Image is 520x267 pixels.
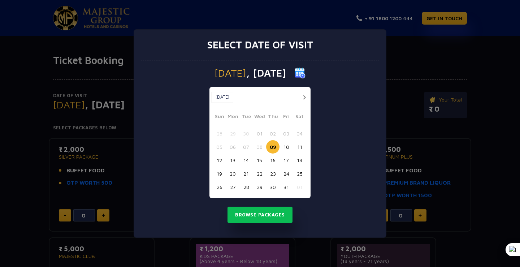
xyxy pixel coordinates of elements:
span: Sat [293,112,306,122]
button: 02 [266,127,279,140]
button: 10 [279,140,293,154]
button: 29 [253,180,266,194]
button: 08 [253,140,266,154]
button: 15 [253,154,266,167]
button: 30 [266,180,279,194]
button: 20 [226,167,239,180]
button: 01 [253,127,266,140]
button: 30 [239,127,253,140]
h3: Select date of visit [207,39,313,51]
span: Tue [239,112,253,122]
button: 23 [266,167,279,180]
button: 28 [213,127,226,140]
span: , [DATE] [246,68,286,78]
button: 31 [279,180,293,194]
button: 12 [213,154,226,167]
button: 09 [266,140,279,154]
button: 18 [293,154,306,167]
button: 13 [226,154,239,167]
button: 03 [279,127,293,140]
img: calender icon [295,68,305,78]
button: 22 [253,167,266,180]
span: Wed [253,112,266,122]
span: Thu [266,112,279,122]
button: 26 [213,180,226,194]
button: 14 [239,154,253,167]
button: 24 [279,167,293,180]
button: 17 [279,154,293,167]
button: 29 [226,127,239,140]
button: 01 [293,180,306,194]
button: 27 [226,180,239,194]
span: Mon [226,112,239,122]
button: 16 [266,154,279,167]
button: 07 [239,140,253,154]
button: [DATE] [211,92,233,103]
button: 21 [239,167,253,180]
button: 04 [293,127,306,140]
span: Fri [279,112,293,122]
button: 28 [239,180,253,194]
span: [DATE] [214,68,246,78]
button: 25 [293,167,306,180]
span: Sun [213,112,226,122]
button: Browse Packages [227,207,292,223]
button: 19 [213,167,226,180]
button: 11 [293,140,306,154]
button: 06 [226,140,239,154]
button: 05 [213,140,226,154]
